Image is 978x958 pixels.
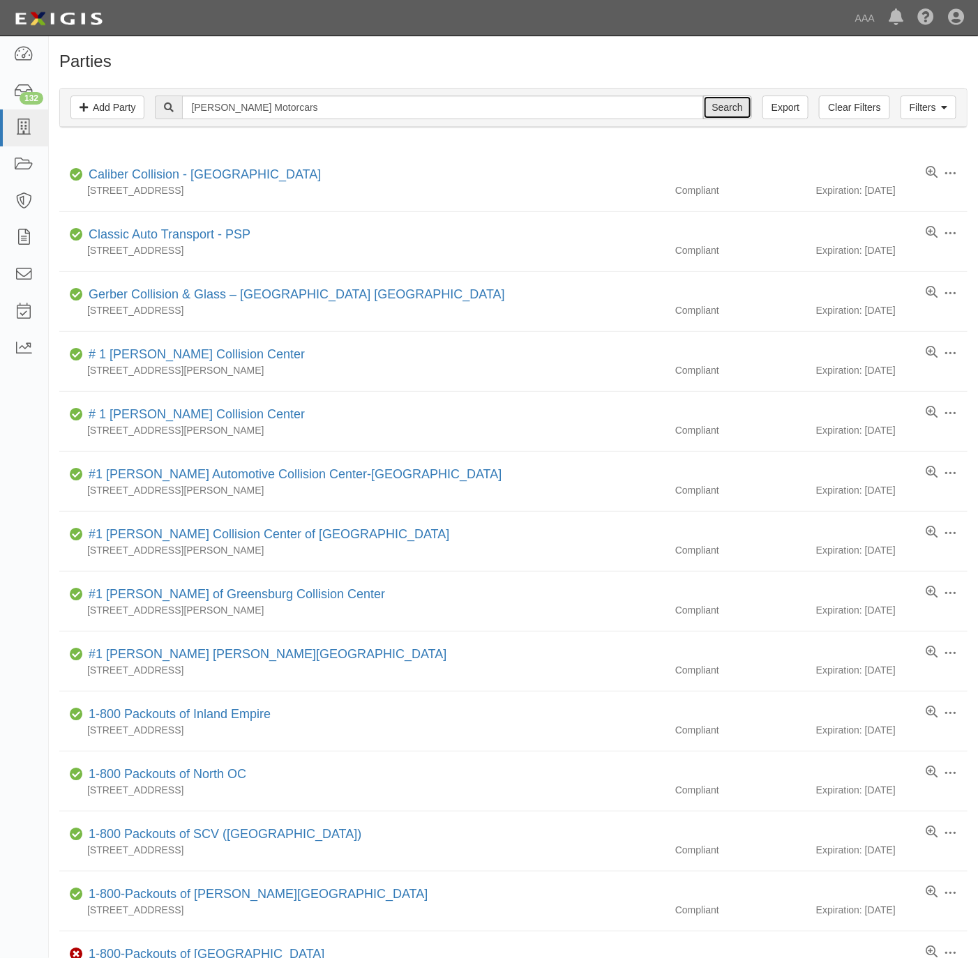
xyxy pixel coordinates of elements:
[83,706,271,724] div: 1-800 Packouts of Inland Empire
[70,410,83,420] i: Compliant
[20,92,43,105] div: 132
[89,467,502,481] a: #1 [PERSON_NAME] Automotive Collision Center-[GEOGRAPHIC_DATA]
[665,243,816,257] div: Compliant
[816,723,968,737] div: Expiration: [DATE]
[816,363,968,377] div: Expiration: [DATE]
[59,543,665,557] div: [STREET_ADDRESS][PERSON_NAME]
[59,303,665,317] div: [STREET_ADDRESS]
[665,603,816,617] div: Compliant
[70,230,83,240] i: Compliant
[665,423,816,437] div: Compliant
[59,843,665,857] div: [STREET_ADDRESS]
[70,470,83,480] i: Compliant
[89,707,271,721] a: 1-800 Packouts of Inland Empire
[816,783,968,797] div: Expiration: [DATE]
[926,526,938,540] a: View results summary
[816,903,968,917] div: Expiration: [DATE]
[89,887,428,901] a: 1-800-Packouts of [PERSON_NAME][GEOGRAPHIC_DATA]
[926,346,938,360] a: View results summary
[665,303,816,317] div: Compliant
[59,423,665,437] div: [STREET_ADDRESS][PERSON_NAME]
[926,466,938,480] a: View results summary
[59,243,665,257] div: [STREET_ADDRESS]
[665,903,816,917] div: Compliant
[83,226,250,244] div: Classic Auto Transport - PSP
[665,183,816,197] div: Compliant
[926,826,938,839] a: View results summary
[83,766,246,784] div: 1-800 Packouts of North OC
[665,363,816,377] div: Compliant
[917,10,934,26] i: Help Center - Complianz
[926,226,938,240] a: View results summary
[89,587,385,601] a: #1 [PERSON_NAME] of Greensburg Collision Center
[703,96,752,119] input: Search
[70,590,83,600] i: Compliant
[59,52,968,70] h1: Parties
[70,290,83,300] i: Compliant
[848,4,882,32] a: AAA
[59,603,665,617] div: [STREET_ADDRESS][PERSON_NAME]
[83,885,428,904] div: 1-800-Packouts of Beverly Hills
[665,723,816,737] div: Compliant
[59,663,665,677] div: [STREET_ADDRESS]
[816,843,968,857] div: Expiration: [DATE]
[70,890,83,899] i: Compliant
[182,96,703,119] input: Search
[70,830,83,839] i: Compliant
[70,530,83,540] i: Compliant
[816,663,968,677] div: Expiration: [DATE]
[83,646,446,664] div: #1 Cochran Robinson Township
[926,406,938,420] a: View results summary
[70,350,83,360] i: Compliant
[89,527,450,541] a: #1 [PERSON_NAME] Collision Center of [GEOGRAPHIC_DATA]
[83,346,305,364] div: # 1 Cochran Collision Center
[665,483,816,497] div: Compliant
[816,243,968,257] div: Expiration: [DATE]
[89,167,321,181] a: Caliber Collision - [GEOGRAPHIC_DATA]
[70,170,83,180] i: Compliant
[89,647,446,661] a: #1 [PERSON_NAME] [PERSON_NAME][GEOGRAPHIC_DATA]
[59,363,665,377] div: [STREET_ADDRESS][PERSON_NAME]
[70,710,83,720] i: Compliant
[665,783,816,797] div: Compliant
[83,826,361,844] div: 1-800 Packouts of SCV (Santa Clarita Valley)
[70,650,83,660] i: Compliant
[665,663,816,677] div: Compliant
[83,406,305,424] div: # 1 Cochran Collision Center
[665,843,816,857] div: Compliant
[10,6,107,31] img: logo-5460c22ac91f19d4615b14bd174203de0afe785f0fc80cf4dbbc73dc1793850b.png
[816,303,968,317] div: Expiration: [DATE]
[59,903,665,917] div: [STREET_ADDRESS]
[819,96,889,119] a: Clear Filters
[926,166,938,180] a: View results summary
[59,183,665,197] div: [STREET_ADDRESS]
[83,166,321,184] div: Caliber Collision - Gainesville
[926,646,938,660] a: View results summary
[89,827,361,841] a: 1-800 Packouts of SCV ([GEOGRAPHIC_DATA])
[926,706,938,720] a: View results summary
[70,96,144,119] a: Add Party
[70,770,83,780] i: Compliant
[89,227,250,241] a: Classic Auto Transport - PSP
[89,767,246,781] a: 1-800 Packouts of North OC
[665,543,816,557] div: Compliant
[926,885,938,899] a: View results summary
[816,603,968,617] div: Expiration: [DATE]
[816,183,968,197] div: Expiration: [DATE]
[816,423,968,437] div: Expiration: [DATE]
[89,407,305,421] a: # 1 [PERSON_NAME] Collision Center
[59,783,665,797] div: [STREET_ADDRESS]
[926,586,938,600] a: View results summary
[926,286,938,300] a: View results summary
[816,483,968,497] div: Expiration: [DATE]
[83,526,450,544] div: #1 Cochran Collision Center of Greensburg
[83,586,385,604] div: #1 Cochran of Greensburg Collision Center
[59,483,665,497] div: [STREET_ADDRESS][PERSON_NAME]
[816,543,968,557] div: Expiration: [DATE]
[89,287,505,301] a: Gerber Collision & Glass – [GEOGRAPHIC_DATA] [GEOGRAPHIC_DATA]
[59,723,665,737] div: [STREET_ADDRESS]
[83,286,505,304] div: Gerber Collision & Glass – Houston Brighton
[83,466,502,484] div: #1 Cochran Automotive Collision Center-Monroeville
[762,96,808,119] a: Export
[89,347,305,361] a: # 1 [PERSON_NAME] Collision Center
